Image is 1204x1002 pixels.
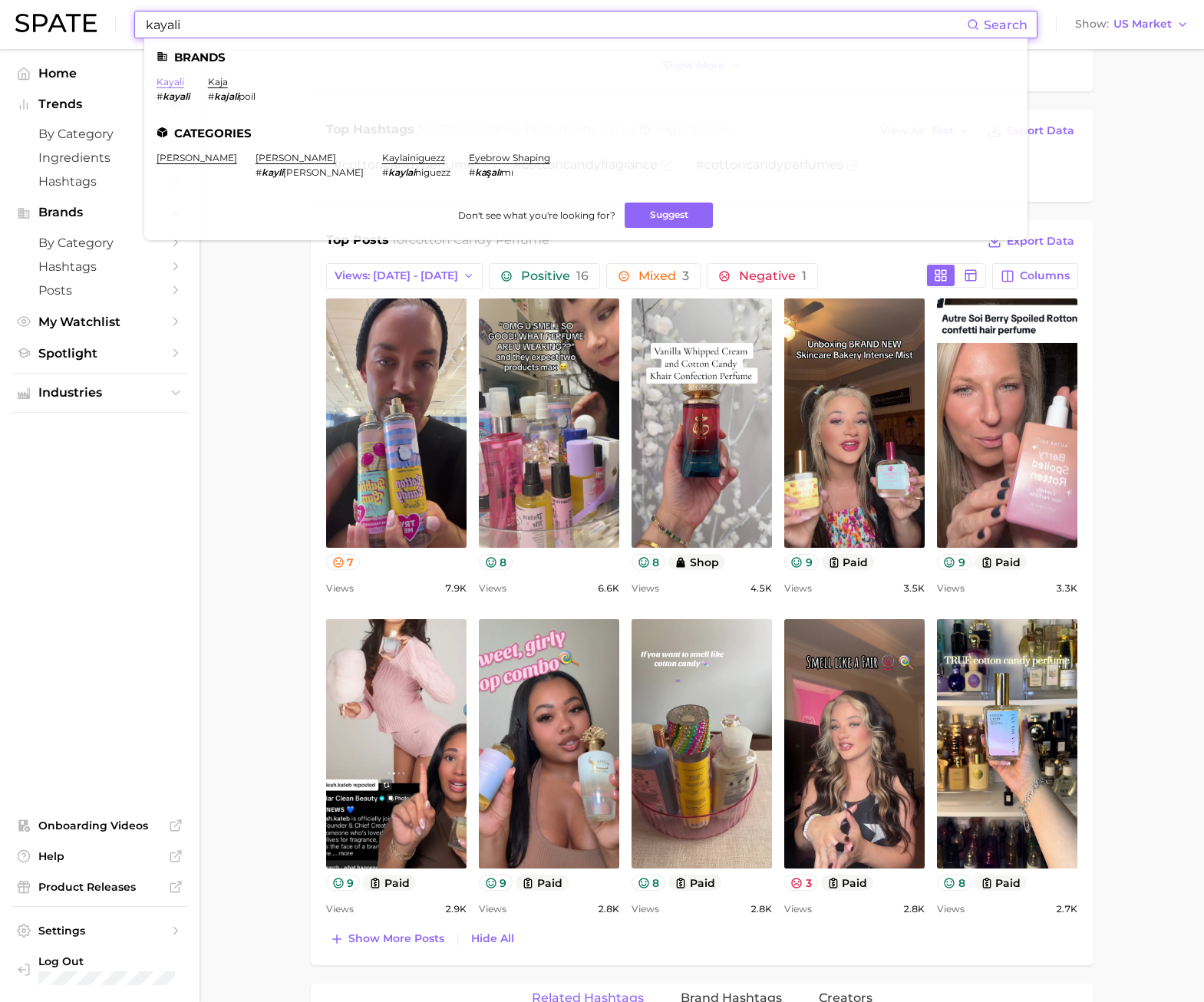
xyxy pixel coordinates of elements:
input: Search here for a brand, industry, or ingredient [144,12,967,38]
span: Product Releases [38,880,161,894]
span: Brands [38,206,161,219]
span: Views [326,579,354,598]
span: Export Data [1007,235,1074,248]
a: Help [12,845,187,868]
em: kaşalı [475,166,502,178]
a: Settings [12,919,187,942]
span: niguezz [415,166,450,178]
span: # [256,166,262,178]
button: Industries [12,381,187,404]
button: paid [821,875,874,891]
button: Hide All [467,928,518,949]
a: Log out. Currently logged in with e-mail jacob.demos@robertet.com. [12,950,187,990]
button: Export Data [984,231,1077,252]
span: 16 [576,269,589,283]
button: paid [822,554,875,570]
a: by Category [12,122,187,146]
span: # [208,91,214,102]
span: Views [784,900,812,918]
span: mı [501,166,513,178]
span: Search [984,18,1028,32]
span: Show [1075,20,1109,28]
img: SPATE [15,14,97,32]
span: 2.8k [750,900,772,918]
button: 9 [937,554,971,570]
span: Ingredients [38,150,161,165]
a: eyebrow shaping [469,152,550,163]
span: Hashtags [38,174,161,189]
span: Views [326,900,354,918]
a: kaylainiguezz [382,152,445,163]
button: paid [668,875,721,891]
span: Hashtags [38,259,161,274]
span: Views [632,900,659,918]
button: 3 [784,875,818,891]
button: paid [975,554,1028,570]
span: 6.6k [598,579,619,598]
span: Views: [DATE] - [DATE] [335,269,458,282]
span: 2.7k [1056,900,1077,918]
span: # [382,166,388,178]
span: US Market [1113,20,1172,28]
span: Log Out [38,954,188,968]
span: Views [479,579,506,598]
a: My Watchlist [12,310,187,334]
button: Trends [12,93,187,116]
span: Help [38,849,161,863]
span: Home [38,66,161,81]
span: Posts [38,283,161,298]
button: paid [975,875,1028,891]
em: kaylai [388,166,415,178]
span: 3.5k [903,579,925,598]
button: Brands [12,201,187,224]
span: Positive [521,270,589,282]
span: Columns [1020,269,1070,282]
button: 8 [632,875,666,891]
span: Views [937,900,965,918]
a: [PERSON_NAME] [256,152,336,163]
span: Views [479,900,506,918]
span: Settings [38,924,161,938]
span: Onboarding Videos [38,819,161,832]
button: 8 [479,554,513,570]
span: Mixed [638,270,689,282]
h1: Top Posts [326,231,389,254]
button: 9 [326,875,361,891]
button: 8 [632,554,666,570]
a: Onboarding Videos [12,814,187,837]
a: [PERSON_NAME] [157,152,237,163]
li: Categories [157,127,1015,140]
span: Hide All [471,932,514,945]
span: poil [239,91,256,102]
button: Columns [992,263,1077,289]
span: [PERSON_NAME] [283,166,364,178]
span: 2.9k [445,900,467,918]
em: kayli [262,166,283,178]
span: 7.9k [445,579,467,598]
span: My Watchlist [38,315,161,329]
button: Show more posts [326,928,448,950]
span: 4.5k [750,579,772,598]
span: # [157,91,163,102]
span: 1 [802,269,807,283]
button: Views: [DATE] - [DATE] [326,263,483,289]
span: Spotlight [38,346,161,361]
span: 3 [682,269,689,283]
span: Views [784,579,812,598]
span: by Category [38,127,161,141]
button: 7 [326,554,361,570]
a: Product Releases [12,875,187,898]
span: Views [937,579,965,598]
a: by Category [12,231,187,255]
button: 9 [784,554,819,570]
button: Suggest [625,203,713,228]
span: Negative [739,270,807,282]
a: Hashtags [12,170,187,193]
a: Posts [12,279,187,302]
span: Trends [38,97,161,111]
a: kayali [157,76,184,87]
em: kayali [163,91,190,102]
button: shop [668,554,725,570]
a: Spotlight [12,341,187,365]
a: Home [12,61,187,85]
